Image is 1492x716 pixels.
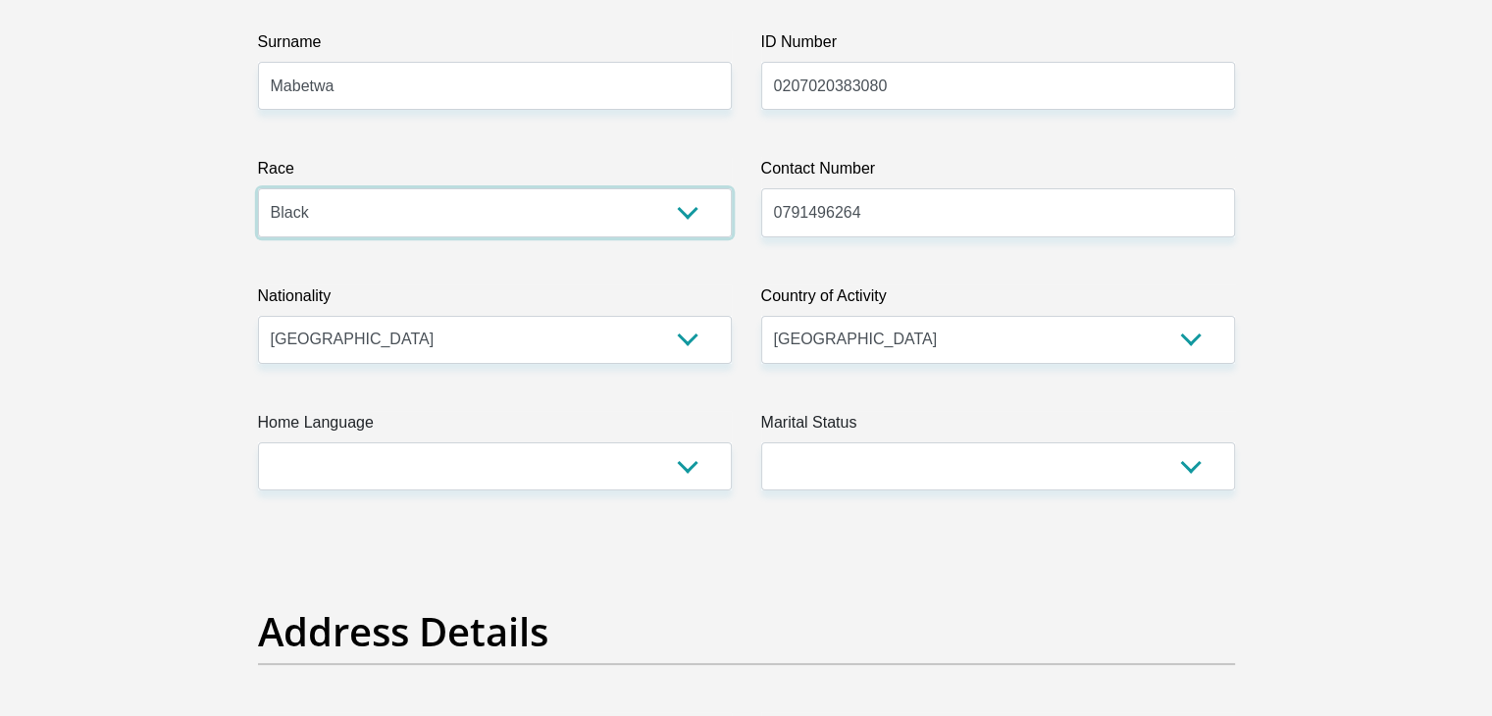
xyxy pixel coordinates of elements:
label: Surname [258,30,732,62]
label: Nationality [258,284,732,316]
h2: Address Details [258,608,1235,655]
label: Race [258,157,732,188]
label: Marital Status [761,411,1235,442]
label: Home Language [258,411,732,442]
label: Country of Activity [761,284,1235,316]
input: ID Number [761,62,1235,110]
input: Contact Number [761,188,1235,236]
label: ID Number [761,30,1235,62]
label: Contact Number [761,157,1235,188]
input: Surname [258,62,732,110]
